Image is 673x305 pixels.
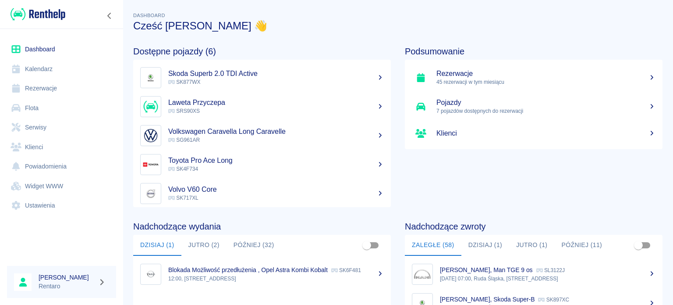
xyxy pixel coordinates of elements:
h5: Toyota Pro Ace Long [168,156,384,165]
h4: Nadchodzące wydania [133,221,391,232]
img: Renthelp logo [11,7,65,22]
p: 7 pojazdów dostępnych do rezerwacji [436,107,655,115]
button: Jutro (1) [509,235,554,256]
a: Serwisy [7,118,116,137]
h5: Skoda Superb 2.0 TDI Active [168,69,384,78]
h5: Volvo V60 Core [168,185,384,194]
span: Dashboard [133,13,165,18]
span: SK4F734 [168,166,198,172]
a: Image[PERSON_NAME], Man TGE 9 os SL3122J[DATE] 07:00, Ruda Śląska, [STREET_ADDRESS] [405,259,662,289]
button: Dzisiaj (1) [461,235,510,256]
img: Image [142,98,159,115]
img: Image [142,127,159,144]
h5: Volkswagen Caravella Long Caravelle [168,127,384,136]
a: Renthelp logo [7,7,65,22]
p: Rentaro [39,282,95,291]
a: Kalendarz [7,59,116,79]
a: ImageLaweta Przyczepa SRS90XS [133,92,391,121]
span: Pokaż przypisane tylko do mnie [358,237,375,254]
p: [DATE] 07:00, Ruda Śląska, [STREET_ADDRESS] [440,275,655,283]
img: Image [142,69,159,86]
a: ImageSkoda Superb 2.0 TDI Active SK877WX [133,63,391,92]
h4: Dostępne pojazdy (6) [133,46,391,57]
h5: Pojazdy [436,98,655,107]
img: Image [142,185,159,202]
img: Image [414,266,431,283]
button: Później (11) [554,235,609,256]
h5: Rezerwacje [436,69,655,78]
h4: Podsumowanie [405,46,662,57]
a: Ustawienia [7,196,116,215]
p: 12:00, [STREET_ADDRESS] [168,275,384,283]
h5: Laweta Przyczepa [168,98,384,107]
a: Rezerwacje [7,79,116,98]
button: Zwiń nawigację [103,10,116,22]
button: Jutro (2) [181,235,227,256]
span: Pokaż przypisane tylko do mnie [630,237,647,254]
button: Dzisiaj (1) [133,235,181,256]
p: Blokada Możliwość przedłużenia , Opel Astra Kombi Kobalt [168,266,328,273]
a: ImageVolvo V60 Core SK717XL [133,179,391,208]
h5: Klienci [436,129,655,138]
p: [PERSON_NAME], Skoda Super-B [440,296,535,303]
p: SK6F481 [331,267,361,273]
a: ImageVolkswagen Caravella Long Caravelle SG961AR [133,121,391,150]
p: SK897XC [538,297,569,303]
button: Później (32) [227,235,281,256]
p: [PERSON_NAME], Man TGE 9 os [440,266,533,273]
a: Klienci [405,121,662,146]
a: ImageToyota Pro Ace Long SK4F734 [133,150,391,179]
a: ImageBlokada Możliwość przedłużenia , Opel Astra Kombi Kobalt SK6F48112:00, [STREET_ADDRESS] [133,259,391,289]
span: SK717XL [168,195,198,201]
a: Klienci [7,137,116,157]
a: Widget WWW [7,176,116,196]
h6: [PERSON_NAME] [39,273,95,282]
img: Image [142,156,159,173]
p: SL3122J [536,267,565,273]
a: Powiadomienia [7,157,116,176]
h4: Nadchodzące zwroty [405,221,662,232]
p: 45 rezerwacji w tym miesiącu [436,78,655,86]
a: Dashboard [7,39,116,59]
span: SRS90XS [168,108,200,114]
button: Zaległe (58) [405,235,461,256]
a: Pojazdy7 pojazdów dostępnych do rezerwacji [405,92,662,121]
h3: Cześć [PERSON_NAME] 👋 [133,20,662,32]
span: SG961AR [168,137,200,143]
a: Flota [7,98,116,118]
img: Image [142,266,159,283]
a: Rezerwacje45 rezerwacji w tym miesiącu [405,63,662,92]
span: SK877WX [168,79,200,85]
